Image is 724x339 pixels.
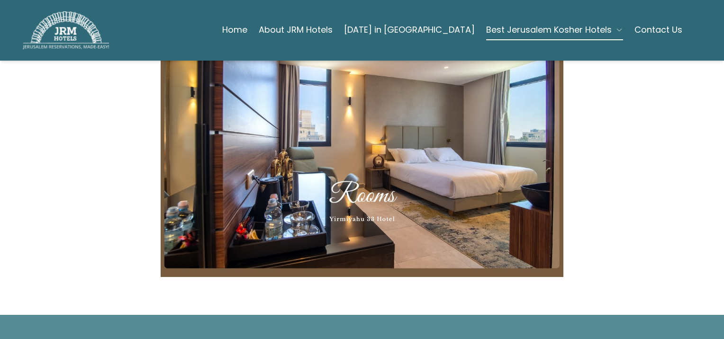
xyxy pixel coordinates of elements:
a: [DATE] in [GEOGRAPHIC_DATA] [344,20,475,39]
a: About JRM Hotels [259,20,333,39]
span: Best Jerusalem Kosher Hotels [486,23,612,36]
a: Contact Us [634,20,682,39]
button: Best Jerusalem Kosher Hotels [486,20,623,39]
img: cover [161,9,563,277]
img: JRM Hotels [23,11,109,49]
a: Home [222,20,247,39]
